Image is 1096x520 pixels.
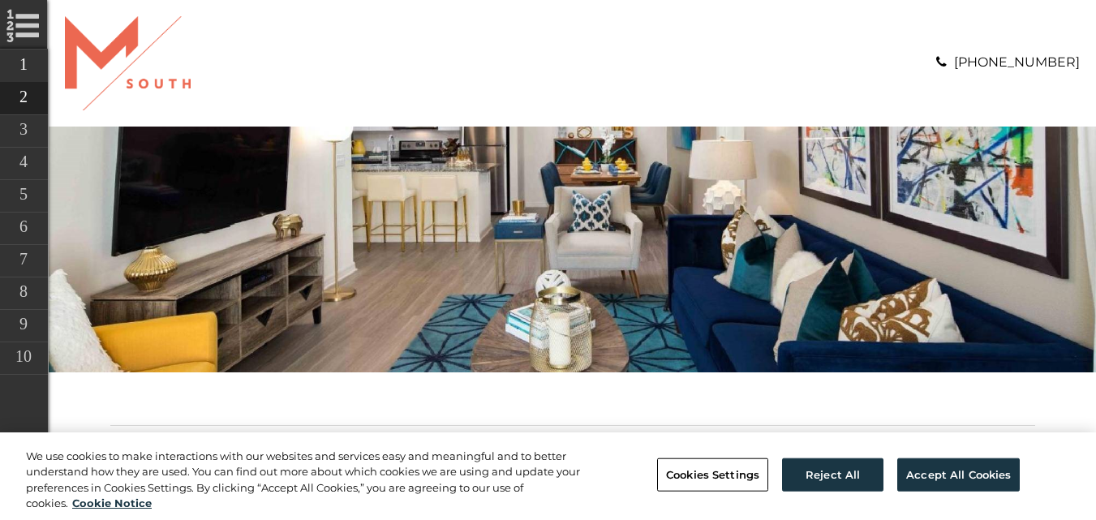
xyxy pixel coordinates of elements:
a: More information about your privacy [72,496,152,509]
div: banner [49,127,1096,372]
div: We use cookies to make interactions with our websites and services easy and meaningful and to bet... [26,449,603,512]
button: Cookies Settings [657,458,768,492]
button: Accept All Cookies [897,458,1020,492]
button: Reject All [782,458,883,492]
a: [PHONE_NUMBER] [954,54,1080,70]
img: A living room with a blue couch and a television on the wall. [49,127,1096,372]
img: A graphic with a red M and the word SOUTH. [65,16,191,110]
a: Logo [65,54,191,70]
